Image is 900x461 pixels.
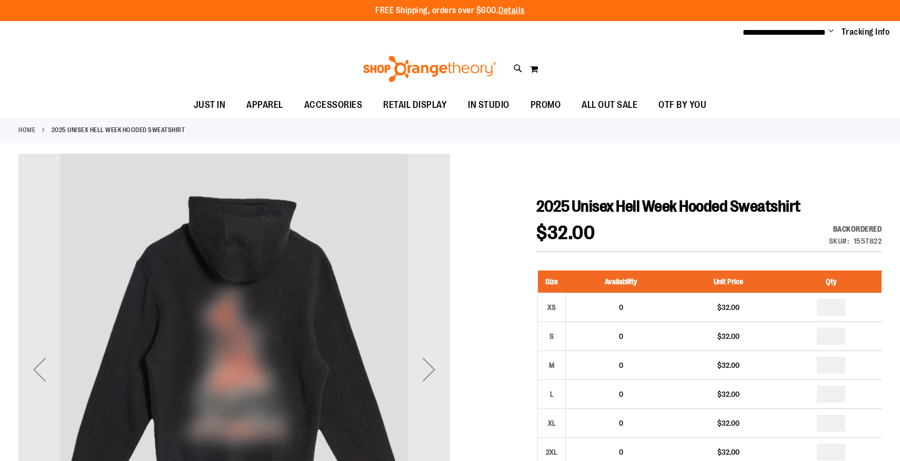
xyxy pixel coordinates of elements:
[246,93,283,117] span: APPAREL
[304,93,363,117] span: ACCESSORIES
[538,270,566,293] th: Size
[619,390,623,398] span: 0
[619,419,623,427] span: 0
[536,222,595,244] span: $32.00
[828,27,834,37] button: Account menu
[582,93,637,117] span: ALL OUT SALE
[854,236,882,246] div: 1557822
[544,386,559,402] div: L
[682,360,775,370] div: $32.00
[842,26,890,38] a: Tracking Info
[829,224,882,234] div: Backordered
[544,444,559,460] div: 2XL
[676,270,781,293] th: Unit Price
[468,93,509,117] span: IN STUDIO
[682,418,775,428] div: $32.00
[375,5,525,17] p: FREE Shipping, orders over $600.
[498,6,525,15] a: Details
[619,361,623,369] span: 0
[682,447,775,457] div: $32.00
[829,237,849,245] strong: SKU
[682,331,775,342] div: $32.00
[658,93,706,117] span: OTF BY YOU
[544,415,559,431] div: XL
[619,303,623,312] span: 0
[536,197,801,215] span: 2025 Unisex Hell Week Hooded Sweatshirt
[52,125,185,135] strong: 2025 Unisex Hell Week Hooded Sweatshirt
[362,56,498,82] img: Shop Orangetheory
[544,328,559,344] div: S
[544,299,559,315] div: XS
[566,270,677,293] th: Availability
[829,224,882,234] div: Availability
[194,93,226,117] span: JUST IN
[531,93,561,117] span: PROMO
[682,389,775,399] div: $32.00
[18,125,35,135] a: Home
[544,357,559,373] div: M
[619,332,623,340] span: 0
[781,270,882,293] th: Qty
[682,302,775,313] div: $32.00
[383,93,447,117] span: RETAIL DISPLAY
[619,448,623,456] span: 0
